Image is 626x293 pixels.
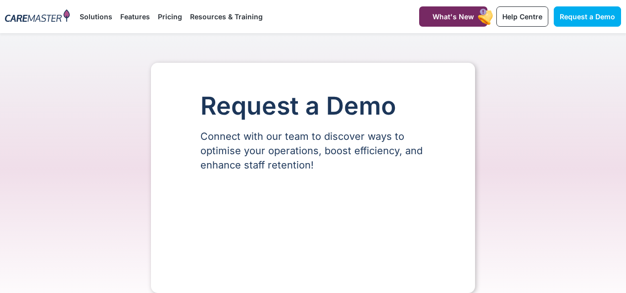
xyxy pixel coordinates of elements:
span: What's New [433,12,474,21]
iframe: Form 0 [200,189,426,263]
a: Help Centre [496,6,548,27]
img: CareMaster Logo [5,9,70,24]
a: Request a Demo [554,6,621,27]
h1: Request a Demo [200,92,426,120]
span: Help Centre [502,12,542,21]
span: Request a Demo [560,12,615,21]
a: What's New [419,6,487,27]
p: Connect with our team to discover ways to optimise your operations, boost efficiency, and enhance... [200,129,426,172]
